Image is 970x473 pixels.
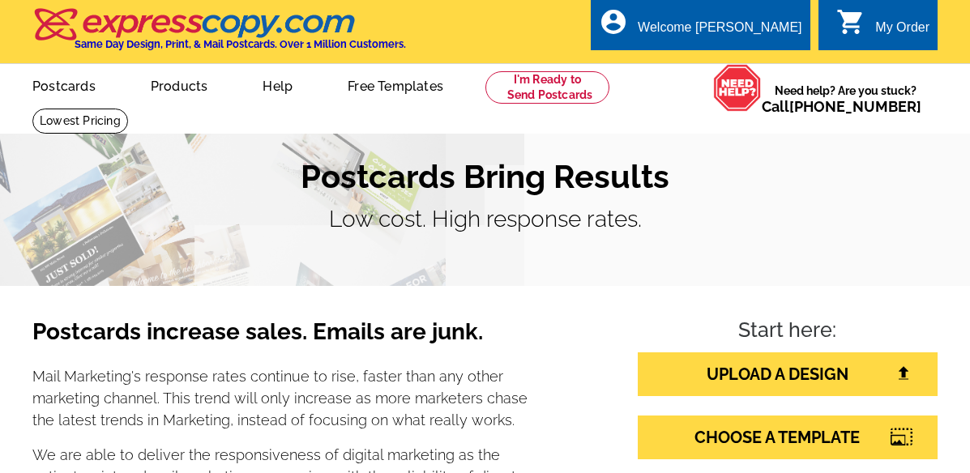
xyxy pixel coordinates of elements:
[75,38,406,50] h4: Same Day Design, Print, & Mail Postcards. Over 1 Million Customers.
[638,318,938,346] h4: Start here:
[322,66,469,104] a: Free Templates
[762,98,921,115] span: Call
[32,318,550,359] h3: Postcards increase sales. Emails are junk.
[32,202,938,236] p: Low cost. High response rates.
[789,98,921,115] a: [PHONE_NUMBER]
[6,66,122,104] a: Postcards
[836,7,865,36] i: shopping_cart
[237,66,318,104] a: Help
[32,365,550,431] p: Mail Marketing's response rates continue to rise, faster than any other marketing channel. This t...
[875,20,929,43] div: My Order
[713,64,762,112] img: help
[638,20,801,43] div: Welcome [PERSON_NAME]
[638,415,938,459] a: CHOOSE A TEMPLATE
[762,83,929,115] span: Need help? Are you stuck?
[125,66,234,104] a: Products
[32,157,938,196] h1: Postcards Bring Results
[32,19,406,50] a: Same Day Design, Print, & Mail Postcards. Over 1 Million Customers.
[836,18,929,38] a: shopping_cart My Order
[638,352,938,396] a: UPLOAD A DESIGN
[599,7,628,36] i: account_circle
